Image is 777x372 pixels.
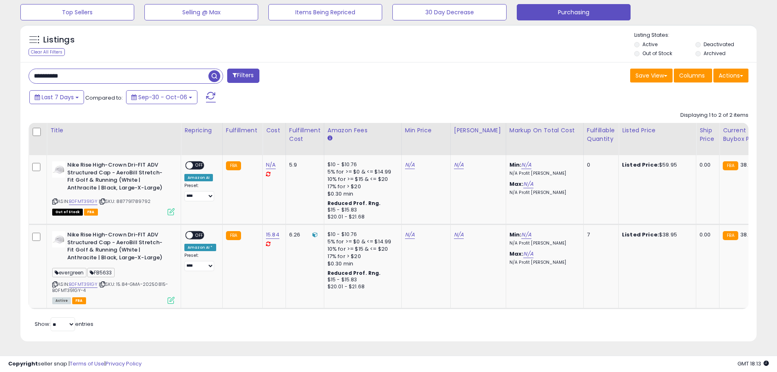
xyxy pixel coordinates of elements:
small: FBA [226,161,241,170]
span: Last 7 Days [42,93,74,101]
button: Items Being Repriced [268,4,382,20]
div: 6.26 [289,231,318,238]
a: B0FMT391GY [69,281,97,288]
a: B0FMT391GY [69,198,97,205]
div: 10% for >= $15 & <= $20 [328,176,395,183]
div: seller snap | | [8,360,142,368]
div: Fulfillable Quantity [587,126,615,143]
b: Max: [509,250,524,258]
label: Archived [704,50,726,57]
div: Listed Price [622,126,693,135]
span: | SKU: 887791789792 [99,198,151,205]
div: Preset: [184,253,216,271]
span: Sep-30 - Oct-06 [138,93,187,101]
div: $38.95 [622,231,690,238]
div: 0.00 [700,231,713,238]
a: 15.84 [266,231,279,239]
div: $59.95 [622,161,690,169]
a: Terms of Use [70,360,104,368]
b: Listed Price: [622,161,659,169]
button: Save View [630,69,673,82]
small: FBA [723,161,738,170]
div: $0.30 min [328,190,395,198]
p: N/A Profit [PERSON_NAME] [509,190,577,196]
button: Purchasing [517,4,631,20]
p: Listing States: [634,31,757,39]
button: Actions [713,69,748,82]
div: [PERSON_NAME] [454,126,503,135]
div: 5% for >= $0 & <= $14.99 [328,168,395,176]
div: Current Buybox Price [723,126,765,143]
div: Preset: [184,183,216,201]
div: Displaying 1 to 2 of 2 items [680,111,748,119]
span: FBA [72,297,86,304]
div: 5% for >= $0 & <= $14.99 [328,238,395,245]
label: Out of Stock [642,50,672,57]
b: Min: [509,231,522,238]
div: Cost [266,126,282,135]
span: FBA [84,209,98,216]
button: Sep-30 - Oct-06 [126,90,197,104]
span: 38.95 [740,161,755,169]
button: Top Sellers [20,4,134,20]
button: Selling @ Max [144,4,258,20]
div: $20.01 - $21.68 [328,214,395,221]
span: Columns [679,71,705,80]
div: $15 - $15.83 [328,207,395,214]
img: 315n5C1NWKL._SL40_.jpg [52,231,65,247]
div: 17% for > $20 [328,253,395,260]
b: Reduced Prof. Rng. [328,200,381,207]
button: 30 Day Decrease [392,4,506,20]
a: N/A [523,180,533,188]
label: Deactivated [704,41,734,48]
p: N/A Profit [PERSON_NAME] [509,241,577,246]
label: Active [642,41,657,48]
span: OFF [193,232,206,239]
div: Title [50,126,177,135]
span: evergreen [52,268,86,277]
b: Listed Price: [622,231,659,238]
span: FB5633 [87,268,115,277]
div: Repricing [184,126,219,135]
div: $10 - $10.76 [328,231,395,238]
span: 38.95 [740,231,755,238]
div: 5.9 [289,161,318,169]
div: $20.01 - $21.68 [328,283,395,290]
button: Last 7 Days [29,90,84,104]
img: 315n5C1NWKL._SL40_.jpg [52,161,65,178]
div: $10 - $10.76 [328,161,395,168]
div: Fulfillment Cost [289,126,321,143]
div: Amazon AI * [184,244,216,251]
button: Columns [674,69,712,82]
span: Show: entries [35,320,93,328]
small: FBA [723,231,738,240]
small: Amazon Fees. [328,135,332,142]
a: Privacy Policy [106,360,142,368]
a: N/A [523,250,533,258]
div: $0.30 min [328,260,395,267]
div: 0 [587,161,612,169]
span: Compared to: [85,94,123,102]
span: | SKU: 15.84-GMA-20250815-B0FMT391GY-4 [52,281,168,293]
div: Fulfillment [226,126,259,135]
h5: Listings [43,34,75,46]
div: Min Price [405,126,447,135]
strong: Copyright [8,360,38,368]
div: Amazon Fees [328,126,398,135]
div: ASIN: [52,231,175,303]
div: Clear All Filters [29,48,65,56]
a: N/A [454,161,464,169]
a: N/A [405,231,415,239]
div: 7 [587,231,612,238]
span: All listings currently available for purchase on Amazon [52,297,71,304]
th: The percentage added to the cost of goods (COGS) that forms the calculator for Min & Max prices. [506,123,583,155]
div: 17% for > $20 [328,183,395,190]
div: 10% for >= $15 & <= $20 [328,245,395,253]
p: N/A Profit [PERSON_NAME] [509,171,577,176]
b: Nike Rise High-Crown Dri-FIT ADV Structured Cap - AeroBill Stretch-Fit Golf & Running (White | An... [67,161,166,194]
div: ASIN: [52,161,175,214]
span: OFF [193,162,206,169]
b: Nike Rise High-Crown Dri-FIT ADV Structured Cap - AeroBill Stretch-Fit Golf & Running (White | An... [67,231,166,263]
a: N/A [405,161,415,169]
span: 2025-10-14 18:13 GMT [737,360,769,368]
